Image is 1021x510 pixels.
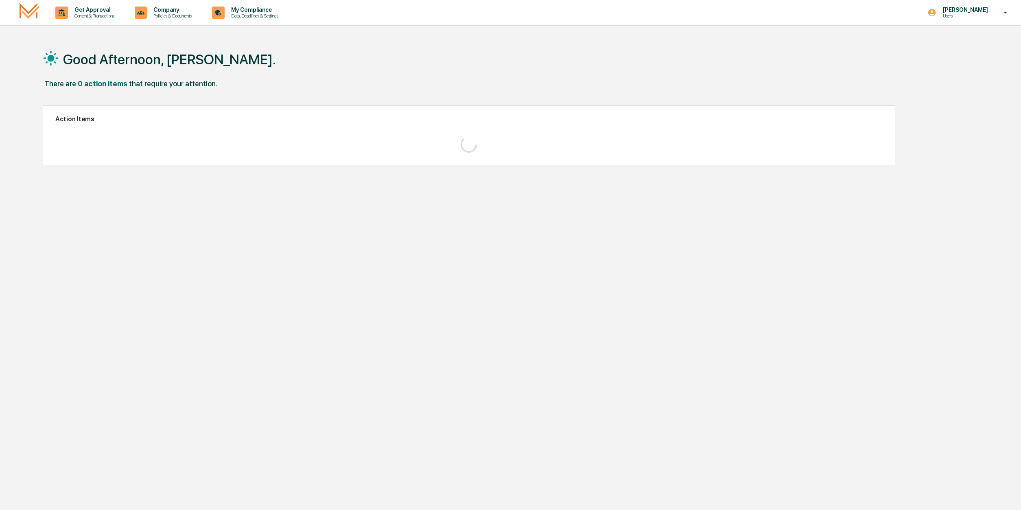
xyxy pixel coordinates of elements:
[129,79,217,88] div: that require your attention.
[147,13,196,19] p: Policies & Documents
[936,7,992,13] p: [PERSON_NAME]
[44,79,76,88] div: There are
[225,13,282,19] p: Data, Deadlines & Settings
[225,7,282,13] p: My Compliance
[55,115,882,123] h2: Action Items
[936,13,992,19] p: Users
[63,51,276,68] h1: Good Afternoon, [PERSON_NAME].
[68,13,118,19] p: Content & Transactions
[147,7,196,13] p: Company
[78,79,127,88] div: 0 action items
[20,3,39,22] img: logo
[68,7,118,13] p: Get Approval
